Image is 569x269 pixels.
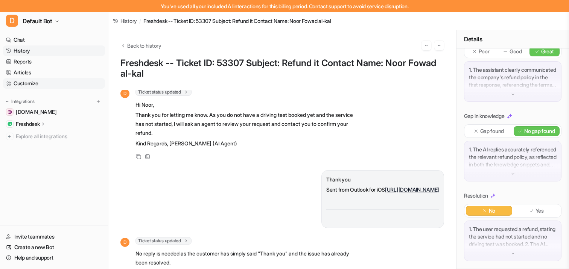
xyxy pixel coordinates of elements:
img: Previous session [424,42,429,49]
a: [URL][DOMAIN_NAME] [385,186,439,193]
img: expand menu [5,99,10,104]
div: Details [456,30,569,48]
p: 1. The assistant clearly communicated the company's refund policy in the first response, referenc... [469,66,557,89]
p: Gap in knowledge [464,112,505,120]
a: History [113,17,137,25]
img: down-arrow [510,92,516,97]
a: Chat [3,35,105,45]
p: 1. The AI replies accurately referenced the relevant refund policy, as reflected in both the know... [469,146,557,168]
p: Hi Noor, [135,100,356,109]
p: Integrations [11,98,35,104]
p: Yes [536,207,544,215]
img: down-arrow [510,171,516,177]
img: down-arrow [510,251,516,256]
span: Freshdesk -- Ticket ID: 53307 Subject: Refund it Contact Name: Noor Fowad al-kal [143,17,331,25]
a: History [3,45,105,56]
span: D [120,89,129,98]
span: History [120,17,137,25]
p: Gap found [480,127,504,135]
span: Ticket status updated [135,237,192,245]
span: D [6,15,18,27]
span: Explore all integrations [16,130,102,142]
button: Back to history [120,42,161,50]
img: Next session [437,42,442,49]
span: / [139,17,141,25]
a: Help and support [3,252,105,263]
p: 1. The user requested a refund, stating the service had not started and no driving test was booke... [469,225,557,248]
p: Sent from Outlook for iOS [326,185,439,194]
span: D [120,238,129,247]
p: Thank you for letting me know. As you do not have a driving test booked yet and the service has n... [135,110,356,138]
button: Go to previous session [421,41,431,50]
p: No gap found [524,127,555,135]
a: Invite teammates [3,231,105,242]
img: Freshdesk [8,122,12,126]
span: Default Bot [23,16,52,26]
h1: Freshdesk -- Ticket ID: 53307 Subject: Refund it Contact Name: Noor Fowad al-kal [120,58,444,79]
a: Customize [3,78,105,89]
img: drivingtests.co.uk [8,110,12,114]
span: Contact support [309,3,347,9]
button: Go to next session [434,41,444,50]
a: Create a new Bot [3,242,105,252]
span: Back to history [127,42,161,50]
img: menu_add.svg [96,99,101,104]
span: [DOMAIN_NAME] [16,108,56,116]
img: explore all integrations [6,133,14,140]
p: Kind Regards, [PERSON_NAME] (AI Agent) [135,139,356,148]
a: Articles [3,67,105,78]
a: drivingtests.co.uk[DOMAIN_NAME] [3,107,105,117]
p: No [489,207,495,215]
p: Good [510,48,522,55]
p: No reply is needed as the customer has simply said "Thank you" and the issue has already been res... [135,249,356,267]
p: Great [541,48,554,55]
p: Thank you [326,175,439,184]
button: Integrations [3,98,37,105]
span: Ticket status updated [135,88,192,96]
a: Explore all integrations [3,131,105,142]
a: Reports [3,56,105,67]
p: Poor [479,48,490,55]
p: Resolution [464,192,488,199]
p: Freshdesk [16,120,40,128]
